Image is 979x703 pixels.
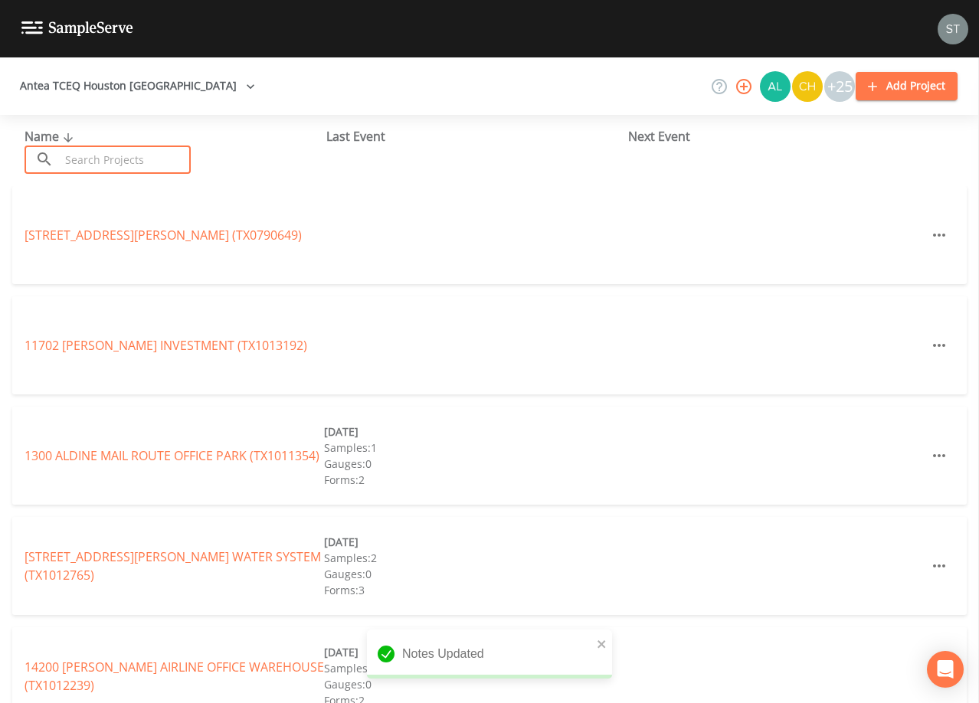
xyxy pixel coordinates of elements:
[324,676,624,692] div: Gauges: 0
[927,651,964,688] div: Open Intercom Messenger
[791,71,823,102] div: Charles Medina
[324,423,624,440] div: [DATE]
[824,71,855,102] div: +25
[324,440,624,456] div: Samples: 1
[938,14,968,44] img: cb9926319991c592eb2b4c75d39c237f
[25,227,302,244] a: [STREET_ADDRESS][PERSON_NAME] (TX0790649)
[25,548,321,584] a: [STREET_ADDRESS][PERSON_NAME] WATER SYSTEM (TX1012765)
[14,72,261,100] button: Antea TCEQ Houston [GEOGRAPHIC_DATA]
[628,127,930,146] div: Next Event
[324,566,624,582] div: Gauges: 0
[25,337,307,354] a: 11702 [PERSON_NAME] INVESTMENT (TX1013192)
[324,582,624,598] div: Forms: 3
[856,72,958,100] button: Add Project
[25,659,324,694] a: 14200 [PERSON_NAME] AIRLINE OFFICE WAREHOUSE (TX1012239)
[324,550,624,566] div: Samples: 2
[324,660,624,676] div: Samples: 1
[60,146,191,174] input: Search Projects
[792,71,823,102] img: c74b8b8b1c7a9d34f67c5e0ca157ed15
[324,644,624,660] div: [DATE]
[759,71,791,102] div: Alaina Hahn
[324,534,624,550] div: [DATE]
[326,127,628,146] div: Last Event
[324,456,624,472] div: Gauges: 0
[25,447,319,464] a: 1300 ALDINE MAIL ROUTE OFFICE PARK (TX1011354)
[21,21,133,36] img: logo
[25,128,77,145] span: Name
[367,629,612,678] div: Notes Updated
[597,634,607,652] button: close
[760,71,791,102] img: 30a13df2a12044f58df5f6b7fda61338
[324,472,624,488] div: Forms: 2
